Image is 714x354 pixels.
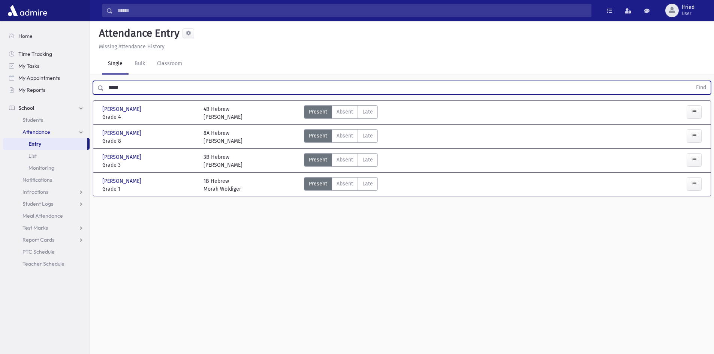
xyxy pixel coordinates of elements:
[3,198,90,210] a: Student Logs
[3,72,90,84] a: My Appointments
[3,258,90,270] a: Teacher Schedule
[362,156,373,164] span: Late
[3,234,90,246] a: Report Cards
[22,236,54,243] span: Report Cards
[6,3,49,18] img: AdmirePro
[3,174,90,186] a: Notifications
[22,260,64,267] span: Teacher Schedule
[18,105,34,111] span: School
[22,176,52,183] span: Notifications
[3,186,90,198] a: Infractions
[18,51,52,57] span: Time Tracking
[28,152,37,159] span: List
[309,156,327,164] span: Present
[204,105,242,121] div: 4B Hebrew [PERSON_NAME]
[304,177,378,193] div: AttTypes
[18,63,39,69] span: My Tasks
[22,248,55,255] span: PTC Schedule
[304,105,378,121] div: AttTypes
[102,177,143,185] span: [PERSON_NAME]
[151,54,188,75] a: Classroom
[22,212,63,219] span: Meal Attendance
[3,114,90,126] a: Students
[309,180,327,188] span: Present
[96,27,180,40] h5: Attendance Entry
[3,60,90,72] a: My Tasks
[102,161,196,169] span: Grade 3
[3,150,90,162] a: List
[309,108,327,116] span: Present
[3,210,90,222] a: Meal Attendance
[3,84,90,96] a: My Reports
[304,129,378,145] div: AttTypes
[3,126,90,138] a: Attendance
[337,180,353,188] span: Absent
[102,185,196,193] span: Grade 1
[99,43,165,50] u: Missing Attendance History
[22,200,53,207] span: Student Logs
[129,54,151,75] a: Bulk
[22,128,50,135] span: Attendance
[362,132,373,140] span: Late
[28,164,54,171] span: Monitoring
[102,153,143,161] span: [PERSON_NAME]
[102,113,196,121] span: Grade 4
[96,43,165,50] a: Missing Attendance History
[102,129,143,137] span: [PERSON_NAME]
[18,87,45,93] span: My Reports
[22,117,43,123] span: Students
[22,224,48,231] span: Test Marks
[102,54,129,75] a: Single
[102,105,143,113] span: [PERSON_NAME]
[3,246,90,258] a: PTC Schedule
[3,30,90,42] a: Home
[362,180,373,188] span: Late
[337,156,353,164] span: Absent
[113,4,591,17] input: Search
[309,132,327,140] span: Present
[3,102,90,114] a: School
[3,48,90,60] a: Time Tracking
[204,153,242,169] div: 3B Hebrew [PERSON_NAME]
[682,4,695,10] span: lfried
[3,162,90,174] a: Monitoring
[337,132,353,140] span: Absent
[682,10,695,16] span: User
[204,177,241,193] div: 1B Hebrew Morah Woldiger
[28,140,41,147] span: Entry
[102,137,196,145] span: Grade 8
[692,81,711,94] button: Find
[204,129,242,145] div: 8A Hebrew [PERSON_NAME]
[362,108,373,116] span: Late
[18,33,33,39] span: Home
[337,108,353,116] span: Absent
[22,188,48,195] span: Infractions
[3,138,87,150] a: Entry
[3,222,90,234] a: Test Marks
[18,75,60,81] span: My Appointments
[304,153,378,169] div: AttTypes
